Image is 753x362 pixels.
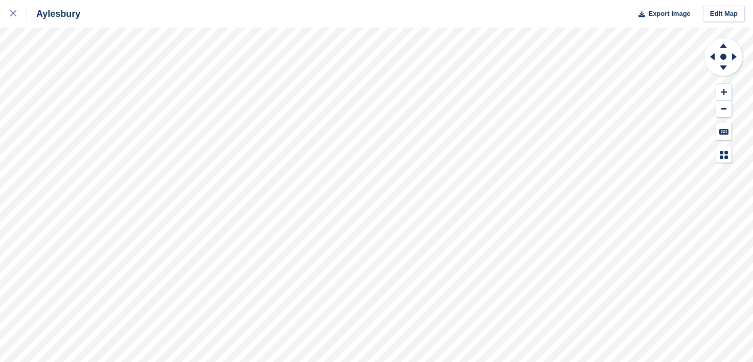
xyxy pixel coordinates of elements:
button: Export Image [632,6,691,22]
button: Zoom In [716,84,732,101]
button: Map Legend [716,146,732,163]
button: Zoom Out [716,101,732,118]
button: Keyboard Shortcuts [716,123,732,140]
a: Edit Map [703,6,745,22]
span: Export Image [648,9,690,19]
div: Aylesbury [27,8,80,20]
